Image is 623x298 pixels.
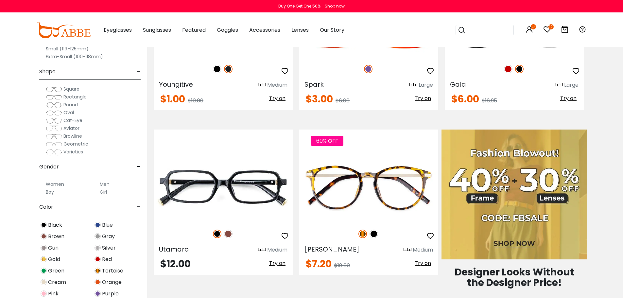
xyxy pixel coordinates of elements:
[102,267,123,275] span: Tortoise
[41,222,47,228] img: Black
[160,92,185,106] span: $1.00
[413,94,433,103] button: Try on
[299,153,438,223] img: Tortoise Callie - Combination ,Universal Bridge Fit
[413,246,433,254] div: Medium
[63,133,82,139] span: Browline
[358,230,367,238] img: Tortoise
[100,180,110,188] label: Men
[63,94,87,100] span: Rectangle
[95,222,101,228] img: Blue
[102,255,112,263] span: Red
[154,153,293,223] a: Black Utamaro - TR ,Universal Bridge Fit
[102,233,115,240] span: Gray
[46,102,62,108] img: Round.png
[102,244,116,252] span: Silver
[95,290,101,297] img: Purple
[224,65,233,73] img: Matte Black
[48,267,64,275] span: Green
[159,245,189,254] span: Utamaro
[419,81,433,89] div: Large
[41,268,47,274] img: Green
[558,94,579,103] button: Try on
[160,257,191,271] span: $12.00
[143,26,171,34] span: Sunglasses
[450,80,466,89] span: Gala
[136,64,141,79] span: -
[46,188,54,196] label: Boy
[41,290,47,297] img: Pink
[46,45,89,53] label: Small (119-125mm)
[224,230,233,238] img: Brown
[95,279,101,285] img: Orange
[95,268,101,274] img: Tortoise
[306,257,332,271] span: $7.20
[39,199,53,215] span: Color
[415,95,431,102] span: Try on
[336,97,350,104] span: $6.00
[543,27,551,34] a: 12
[39,159,59,175] span: Gender
[304,245,359,254] span: [PERSON_NAME]
[334,262,350,269] span: $18.00
[441,130,587,260] img: Fashion Blowout Sale
[46,125,62,132] img: Aviator.png
[409,82,417,87] img: size ruler
[48,244,59,252] span: Gun
[188,97,203,104] span: $10.00
[555,82,563,87] img: size ruler
[48,221,62,229] span: Black
[370,230,378,238] img: Black
[258,82,266,87] img: size ruler
[320,26,344,34] span: Our Story
[321,3,345,9] a: Shop now
[41,256,47,262] img: Gold
[415,259,431,267] span: Try on
[136,159,141,175] span: -
[291,26,309,34] span: Lenses
[41,233,47,239] img: Brown
[39,64,56,79] span: Shape
[63,149,83,155] span: Varieties
[63,125,79,131] span: Aviator
[46,149,62,156] img: Varieties.png
[159,80,193,89] span: Youngitive
[267,81,287,89] div: Medium
[41,279,47,285] img: Cream
[455,265,574,289] span: Designer Looks Without the Designer Price!
[41,245,47,251] img: Gun
[95,233,101,239] img: Gray
[46,117,62,124] img: Cat-Eye.png
[217,26,238,34] span: Goggles
[46,141,62,148] img: Geometric.png
[311,136,343,146] span: 60% OFF
[46,110,62,116] img: Oval.png
[100,188,107,196] label: Girl
[46,180,64,188] label: Women
[325,3,345,9] div: Shop now
[278,3,320,9] div: Buy One Get One 50%
[269,95,286,102] span: Try on
[482,97,497,104] span: $16.95
[48,278,66,286] span: Cream
[304,80,324,89] span: Spark
[451,92,479,106] span: $6.00
[63,117,82,124] span: Cat-Eye
[548,24,554,29] i: 12
[63,109,74,116] span: Oval
[63,101,78,108] span: Round
[95,256,101,262] img: Red
[560,95,577,102] span: Try on
[213,230,221,238] img: Black
[46,94,62,100] img: Rectangle.png
[95,245,101,251] img: Silver
[267,246,287,254] div: Medium
[102,278,122,286] span: Orange
[48,233,64,240] span: Brown
[63,141,88,147] span: Geometric
[267,259,287,268] button: Try on
[269,259,286,267] span: Try on
[46,86,62,93] img: Square.png
[249,26,280,34] span: Accessories
[267,94,287,103] button: Try on
[37,22,91,38] img: abbeglasses.com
